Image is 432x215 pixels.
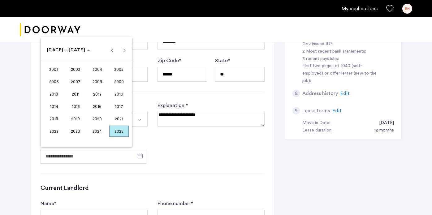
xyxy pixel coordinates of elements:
[44,64,64,75] span: 2002
[43,113,65,125] button: 2018
[66,76,85,87] span: 2007
[65,113,86,125] button: 2019
[65,63,86,75] button: 2003
[88,64,107,75] span: 2004
[109,88,129,100] span: 2013
[43,75,65,88] button: 2006
[86,63,108,75] button: 2004
[66,64,85,75] span: 2003
[108,63,130,75] button: 2005
[88,126,107,137] span: 2024
[43,100,65,113] button: 2014
[88,113,107,124] span: 2020
[109,76,129,87] span: 2009
[86,75,108,88] button: 2008
[86,88,108,100] button: 2012
[108,100,130,113] button: 2017
[109,126,129,137] span: 2025
[109,101,129,112] span: 2017
[65,125,86,137] button: 2023
[65,75,86,88] button: 2007
[44,88,64,100] span: 2010
[109,113,129,124] span: 2021
[43,63,65,75] button: 2002
[108,75,130,88] button: 2009
[43,88,65,100] button: 2010
[65,88,86,100] button: 2011
[108,125,130,137] button: 2025
[47,48,85,52] span: [DATE] – [DATE]
[106,44,118,56] button: Previous 24 years
[86,125,108,137] button: 2024
[88,101,107,112] span: 2016
[88,88,107,100] span: 2012
[66,113,85,124] span: 2019
[44,101,64,112] span: 2014
[43,125,65,137] button: 2022
[108,88,130,100] button: 2013
[44,113,64,124] span: 2018
[88,76,107,87] span: 2008
[109,64,129,75] span: 2005
[45,45,93,56] button: Choose date
[65,100,86,113] button: 2015
[66,101,85,112] span: 2015
[86,113,108,125] button: 2020
[44,126,64,137] span: 2022
[86,100,108,113] button: 2016
[108,113,130,125] button: 2021
[66,126,85,137] span: 2023
[44,76,64,87] span: 2006
[66,88,85,100] span: 2011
